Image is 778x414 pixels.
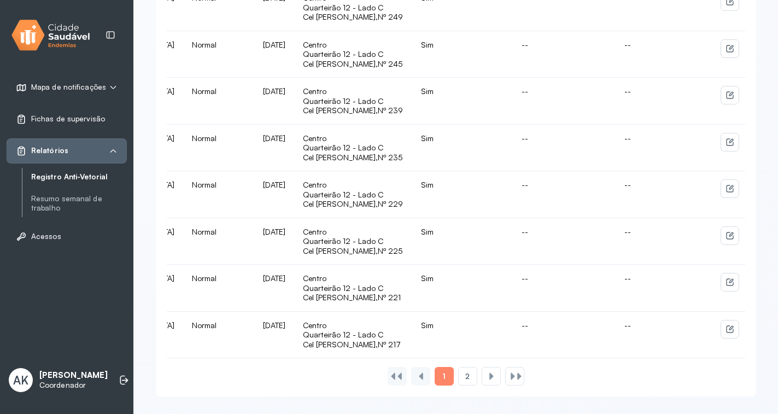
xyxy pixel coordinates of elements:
span: Quarteirão 12 - Lado C [303,236,403,246]
td: Normal [183,125,254,172]
span: Quarteirão 12 - Lado C [303,96,403,106]
span: Nº 235 [378,153,402,162]
td: -- [513,31,616,78]
td: Sim [412,265,513,312]
td: [DATE] [254,171,294,218]
td: -- [616,125,712,172]
a: Acessos [16,231,118,242]
a: Registro Anti-Vetorial [31,170,127,184]
td: [DATE] [254,218,294,265]
span: Nº 221 [378,293,401,302]
span: Nº 217 [378,340,401,349]
td: [DATE] [254,78,294,125]
span: Quarteirão 12 - Lado C [303,190,403,200]
td: -- [616,218,712,265]
td: -- [616,265,712,312]
td: Sim [412,218,513,265]
span: 1 [442,371,446,381]
span: Nº 245 [378,59,402,68]
p: [PERSON_NAME] [39,370,108,381]
td: Sim [412,171,513,218]
span: Cel [PERSON_NAME], [303,340,378,349]
span: Centro [303,227,326,236]
td: -- [513,171,616,218]
td: -- [616,31,712,78]
span: Nº 229 [378,199,403,208]
span: Centro [303,273,326,283]
span: Cel [PERSON_NAME], [303,153,378,162]
td: Normal [183,171,254,218]
td: Normal [183,312,254,358]
span: Fichas de supervisão [31,114,105,124]
td: [DATE] [254,31,294,78]
span: AK [13,373,28,387]
td: -- [513,218,616,265]
span: Cel [PERSON_NAME], [303,59,378,68]
span: Quarteirão 12 - Lado C [303,283,403,293]
span: Acessos [31,232,61,241]
td: Sim [412,125,513,172]
span: Mapa de notificações [31,83,106,92]
span: Centro [303,133,326,143]
a: Resumo semanal de trabalho [31,192,127,215]
td: -- [616,312,712,358]
span: Cel [PERSON_NAME], [303,106,378,115]
td: Sim [412,31,513,78]
td: -- [513,312,616,358]
span: Cel [PERSON_NAME], [303,12,378,21]
span: 2 [465,372,470,381]
a: Resumo semanal de trabalho [31,194,127,213]
span: Quarteirão 12 - Lado C [303,49,403,59]
span: Quarteirão 12 - Lado C [303,143,403,153]
td: Sim [412,312,513,358]
td: Normal [183,265,254,312]
span: Nº 239 [378,106,403,115]
a: Registro Anti-Vetorial [31,172,127,182]
span: Centro [303,40,326,49]
span: Centro [303,86,326,96]
td: -- [513,78,616,125]
span: Quarteirão 12 - Lado C [303,3,403,13]
span: Nº 225 [378,246,402,255]
span: Centro [303,320,326,330]
span: Quarteirão 12 - Lado C [303,330,403,340]
span: Cel [PERSON_NAME], [303,246,378,255]
td: -- [616,78,712,125]
td: -- [513,265,616,312]
span: Relatórios [31,146,68,155]
span: Cel [PERSON_NAME], [303,199,378,208]
td: Normal [183,78,254,125]
td: Normal [183,31,254,78]
span: Cel [PERSON_NAME], [303,293,378,302]
a: Fichas de supervisão [16,114,118,125]
td: Normal [183,218,254,265]
td: -- [616,171,712,218]
td: [DATE] [254,125,294,172]
td: [DATE] [254,265,294,312]
td: -- [513,125,616,172]
p: Coordenador [39,381,108,390]
span: Centro [303,180,326,189]
td: Sim [412,78,513,125]
img: logo.svg [11,18,90,53]
td: [DATE] [254,312,294,358]
span: Nº 249 [378,12,403,21]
